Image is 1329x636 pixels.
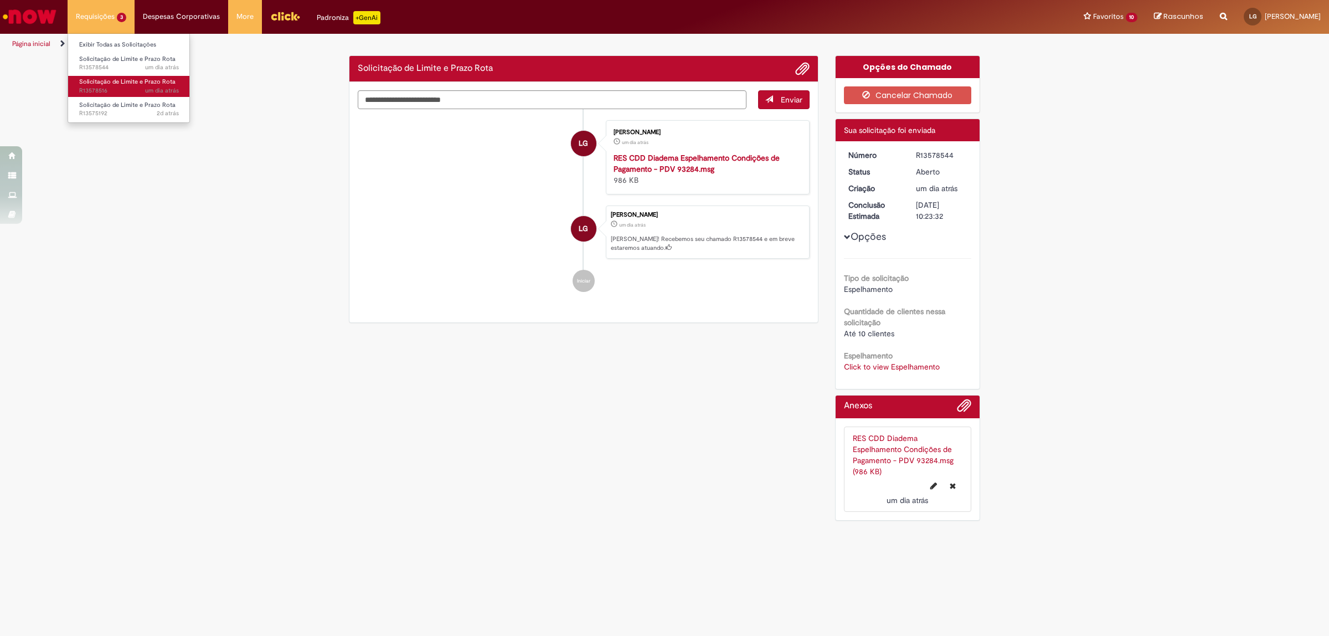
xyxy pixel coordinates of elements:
[840,199,908,222] dt: Conclusão Estimada
[358,109,810,303] ul: Histórico de tíquete
[844,306,945,327] b: Quantidade de clientes nessa solicitação
[79,109,179,118] span: R13575192
[317,11,380,24] div: Padroniza
[916,183,967,194] div: 29/09/2025 17:23:27
[887,495,928,505] time: 29/09/2025 17:23:25
[622,139,648,146] time: 29/09/2025 17:23:25
[270,8,300,24] img: click_logo_yellow_360x200.png
[781,95,802,105] span: Enviar
[924,477,944,495] button: Editar nome de arquivo RES CDD Diadema Espelhamento Condições de Pagamento - PDV 93284.msg
[79,55,176,63] span: Solicitação de Limite e Prazo Rota
[758,90,810,109] button: Enviar
[943,477,962,495] button: Excluir RES CDD Diadema Espelhamento Condições de Pagamento - PDV 93284.msg
[844,401,872,411] h2: Anexos
[844,125,935,135] span: Sua solicitação foi enviada
[68,33,190,123] ul: Requisições
[853,433,954,476] a: RES CDD Diadema Espelhamento Condições de Pagamento - PDV 93284.msg (986 KB)
[844,273,909,283] b: Tipo de solicitação
[1,6,58,28] img: ServiceNow
[614,129,798,136] div: [PERSON_NAME]
[145,86,179,95] span: um dia atrás
[145,86,179,95] time: 29/09/2025 17:19:42
[12,39,50,48] a: Página inicial
[358,206,810,259] li: Laura Santos Ordonhe Goncales
[117,13,126,22] span: 3
[68,39,190,51] a: Exibir Todas as Solicitações
[916,183,957,193] span: um dia atrás
[840,183,908,194] dt: Criação
[916,166,967,177] div: Aberto
[844,351,893,361] b: Espelhamento
[614,152,798,186] div: 986 KB
[68,76,190,96] a: Aberto R13578516 : Solicitação de Limite e Prazo Rota
[844,329,894,338] span: Até 10 clientes
[916,183,957,193] time: 29/09/2025 17:23:27
[1126,13,1137,22] span: 10
[916,199,967,222] div: [DATE] 10:23:32
[1265,12,1321,21] span: [PERSON_NAME]
[611,235,803,252] p: [PERSON_NAME]! Recebemos seu chamado R13578544 e em breve estaremos atuando.
[143,11,220,22] span: Despesas Corporativas
[79,101,176,109] span: Solicitação de Limite e Prazo Rota
[844,362,940,372] a: Click to view Espelhamento
[145,63,179,71] span: um dia atrás
[614,153,780,174] a: RES CDD Diadema Espelhamento Condições de Pagamento - PDV 93284.msg
[611,212,803,218] div: [PERSON_NAME]
[1093,11,1124,22] span: Favoritos
[8,34,878,54] ul: Trilhas de página
[844,86,972,104] button: Cancelar Chamado
[844,284,893,294] span: Espelhamento
[1154,12,1203,22] a: Rascunhos
[68,53,190,74] a: Aberto R13578544 : Solicitação de Limite e Prazo Rota
[840,150,908,161] dt: Número
[353,11,380,24] p: +GenAi
[1249,13,1256,20] span: LG
[622,139,648,146] span: um dia atrás
[957,398,971,418] button: Adicionar anexos
[1163,11,1203,22] span: Rascunhos
[887,495,928,505] span: um dia atrás
[358,64,493,74] h2: Solicitação de Limite e Prazo Rota Histórico de tíquete
[145,63,179,71] time: 29/09/2025 17:23:30
[571,131,596,156] div: Laura Santos Ordonhe Goncales
[157,109,179,117] span: 2d atrás
[840,166,908,177] dt: Status
[157,109,179,117] time: 29/09/2025 09:12:21
[579,216,588,242] span: LG
[79,63,179,72] span: R13578544
[836,56,980,78] div: Opções do Chamado
[571,216,596,242] div: Laura Santos Ordonhe Goncales
[579,130,588,157] span: LG
[236,11,254,22] span: More
[76,11,115,22] span: Requisições
[358,90,746,110] textarea: Digite sua mensagem aqui...
[68,99,190,120] a: Aberto R13575192 : Solicitação de Limite e Prazo Rota
[79,78,176,86] span: Solicitação de Limite e Prazo Rota
[79,86,179,95] span: R13578516
[619,222,646,228] span: um dia atrás
[795,61,810,76] button: Adicionar anexos
[916,150,967,161] div: R13578544
[619,222,646,228] time: 29/09/2025 17:23:27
